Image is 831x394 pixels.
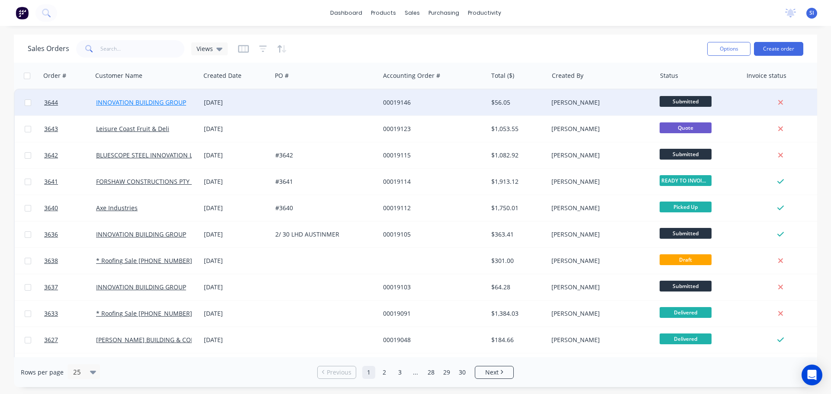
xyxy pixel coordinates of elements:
div: productivity [464,6,506,19]
span: 3644 [44,98,58,107]
span: 3642 [44,151,58,160]
div: 00019123 [383,125,479,133]
span: Submitted [660,149,712,160]
span: SI [809,9,814,17]
div: [DATE] [204,230,268,239]
a: Jump forward [409,366,422,379]
div: sales [400,6,424,19]
div: [PERSON_NAME] [551,230,647,239]
ul: Pagination [314,366,517,379]
div: Total ($) [491,71,514,80]
a: Page 30 [456,366,469,379]
a: 3642 [44,142,96,168]
a: Previous page [318,368,356,377]
img: Factory [16,6,29,19]
span: 3640 [44,204,58,212]
span: Rows per page [21,368,64,377]
span: 3643 [44,125,58,133]
div: [DATE] [204,256,268,265]
a: Page 2 [378,366,391,379]
div: $1,082.92 [491,151,542,160]
div: 00019091 [383,309,479,318]
a: 3643 [44,116,96,142]
a: 3637 [44,274,96,300]
div: purchasing [424,6,464,19]
button: Create order [754,42,803,56]
a: 3641 [44,169,96,195]
div: $1,913.12 [491,177,542,186]
span: 3627 [44,336,58,344]
div: $1,053.55 [491,125,542,133]
a: INNOVATION BUILDING GROUP [96,230,186,238]
span: 3638 [44,256,58,265]
span: 3637 [44,283,58,291]
div: [PERSON_NAME] [551,309,647,318]
div: [DATE] [204,204,268,212]
span: Delivered [660,307,712,318]
div: $184.66 [491,336,542,344]
div: 00019115 [383,151,479,160]
button: Options [707,42,750,56]
div: Order # [43,71,66,80]
a: 3627 [44,327,96,353]
a: Page 29 [440,366,453,379]
div: [PERSON_NAME] [551,125,647,133]
a: Axe Industries [96,204,138,212]
div: [PERSON_NAME] [551,151,647,160]
div: 00019105 [383,230,479,239]
span: Views [196,44,213,53]
div: [PERSON_NAME] [551,204,647,212]
a: BLUESCOPE STEEL INNOVATION LABS [96,151,204,159]
div: [PERSON_NAME] [551,177,647,186]
div: [DATE] [204,177,268,186]
div: 00019146 [383,98,479,107]
a: 3633 [44,301,96,327]
div: 00019112 [383,204,479,212]
div: $64.28 [491,283,542,291]
div: Invoice status [747,71,786,80]
a: Leisure Coast Fruit & Deli [96,125,169,133]
span: 3636 [44,230,58,239]
span: Picked Up [660,202,712,212]
span: Submitted [660,228,712,239]
span: Quote [660,122,712,133]
a: INNOVATION BUILDING GROUP [96,283,186,291]
div: Status [660,71,678,80]
div: Customer Name [95,71,142,80]
div: $56.05 [491,98,542,107]
div: [PERSON_NAME] [551,283,647,291]
div: products [367,6,400,19]
div: [DATE] [204,336,268,344]
a: 3640 [44,195,96,221]
div: [DATE] [204,151,268,160]
a: * Roofing Sale [PHONE_NUMBER] [96,309,192,317]
a: Page 1 is your current page [362,366,375,379]
span: Draft [660,254,712,265]
a: dashboard [326,6,367,19]
div: [DATE] [204,309,268,318]
div: Created By [552,71,583,80]
div: $301.00 [491,256,542,265]
input: Search... [100,40,185,58]
div: PO # [275,71,289,80]
a: FORSHAW CONSTRUCTIONS PTY LTD [96,177,202,186]
a: * Roofing Sale [PHONE_NUMBER] [96,256,192,265]
div: $1,384.03 [491,309,542,318]
span: Delivered [660,333,712,344]
span: Submitted [660,96,712,107]
div: [DATE] [204,283,268,291]
div: 2/ 30 LHD AUSTINMER [275,230,371,239]
div: #3640 [275,204,371,212]
span: Submitted [660,281,712,291]
div: Created Date [203,71,242,80]
div: [PERSON_NAME] [551,98,647,107]
span: 3641 [44,177,58,186]
a: 3644 [44,90,96,115]
div: #3642 [275,151,371,160]
a: Next page [475,368,513,377]
div: 00019114 [383,177,479,186]
a: 3628 [44,353,96,379]
h1: Sales Orders [28,45,69,53]
a: Page 28 [425,366,438,379]
div: #3641 [275,177,371,186]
